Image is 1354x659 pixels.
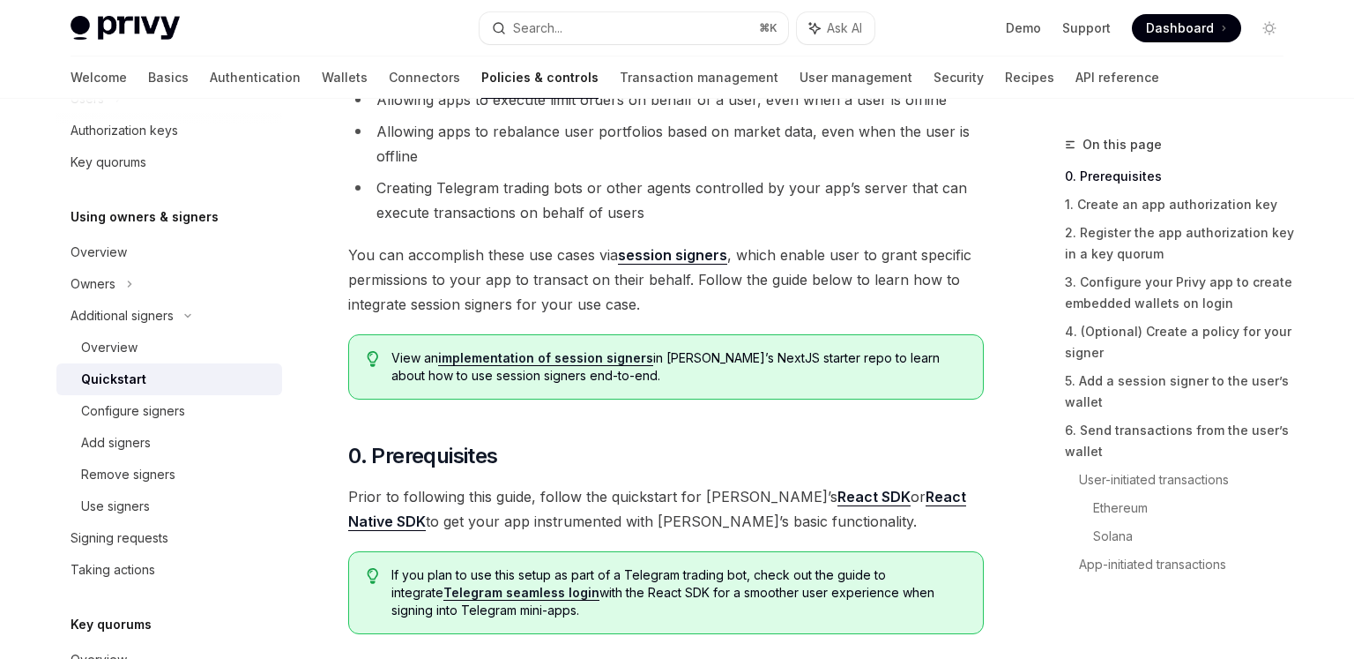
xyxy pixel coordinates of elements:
[1146,19,1214,37] span: Dashboard
[480,12,788,44] button: Search...⌘K
[391,566,965,619] span: If you plan to use this setup as part of a Telegram trading bot, check out the guide to integrate...
[443,585,599,601] a: Telegram seamless login
[481,56,599,99] a: Policies & controls
[1065,191,1298,219] a: 1. Create an app authorization key
[1093,522,1298,550] a: Solana
[620,56,778,99] a: Transaction management
[618,246,727,265] a: session signers
[56,427,282,459] a: Add signers
[348,243,984,317] span: You can accomplish these use cases via , which enable user to grant specific permissions to your ...
[1065,219,1298,268] a: 2. Register the app authorization key in a key quorum
[1093,494,1298,522] a: Ethereum
[1079,466,1298,494] a: User-initiated transactions
[513,18,562,39] div: Search...
[1079,550,1298,579] a: App-initiated transactions
[56,236,282,268] a: Overview
[56,146,282,178] a: Key quorums
[348,87,984,112] li: Allowing apps to execute limit orders on behalf of a user, even when a user is offline
[56,363,282,395] a: Quickstart
[797,12,874,44] button: Ask AI
[81,369,146,390] div: Quickstart
[56,554,282,586] a: Taking actions
[348,176,984,225] li: Creating Telegram trading bots or other agents controlled by your app’s server that can execute t...
[71,528,168,549] div: Signing requests
[348,442,497,470] span: 0. Prerequisites
[71,152,146,173] div: Key quorums
[210,56,301,99] a: Authentication
[1065,367,1298,416] a: 5. Add a session signer to the user’s wallet
[759,21,777,35] span: ⌘ K
[71,242,127,263] div: Overview
[1065,318,1298,367] a: 4. (Optional) Create a policy for your signer
[322,56,368,99] a: Wallets
[800,56,912,99] a: User management
[81,337,138,358] div: Overview
[348,484,984,534] span: Prior to following this guide, follow the quickstart for [PERSON_NAME]’s or to get your app instr...
[1075,56,1159,99] a: API reference
[438,350,653,366] a: implementation of session signers
[56,395,282,427] a: Configure signers
[71,206,219,228] h5: Using owners & signers
[934,56,984,99] a: Security
[71,614,152,635] h5: Key quorums
[367,351,379,367] svg: Tip
[71,305,174,326] div: Additional signers
[56,522,282,554] a: Signing requests
[56,332,282,363] a: Overview
[391,349,965,385] span: View an in [PERSON_NAME]’s NextJS starter repo to learn about how to use session signers end-to-end.
[56,115,282,146] a: Authorization keys
[1062,19,1111,37] a: Support
[81,496,150,517] div: Use signers
[1005,56,1054,99] a: Recipes
[1065,162,1298,191] a: 0. Prerequisites
[348,119,984,168] li: Allowing apps to rebalance user portfolios based on market data, even when the user is offline
[389,56,460,99] a: Connectors
[837,488,911,506] a: React SDK
[71,16,180,41] img: light logo
[1006,19,1041,37] a: Demo
[1065,416,1298,466] a: 6. Send transactions from the user’s wallet
[81,432,151,453] div: Add signers
[367,568,379,584] svg: Tip
[81,464,175,485] div: Remove signers
[71,120,178,141] div: Authorization keys
[56,459,282,491] a: Remove signers
[71,559,155,580] div: Taking actions
[1255,14,1283,42] button: Toggle dark mode
[71,273,115,295] div: Owners
[827,19,862,37] span: Ask AI
[71,56,127,99] a: Welcome
[56,491,282,522] a: Use signers
[148,56,189,99] a: Basics
[1065,268,1298,318] a: 3. Configure your Privy app to create embedded wallets on login
[81,401,185,422] div: Configure signers
[1082,134,1162,155] span: On this page
[1132,14,1241,42] a: Dashboard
